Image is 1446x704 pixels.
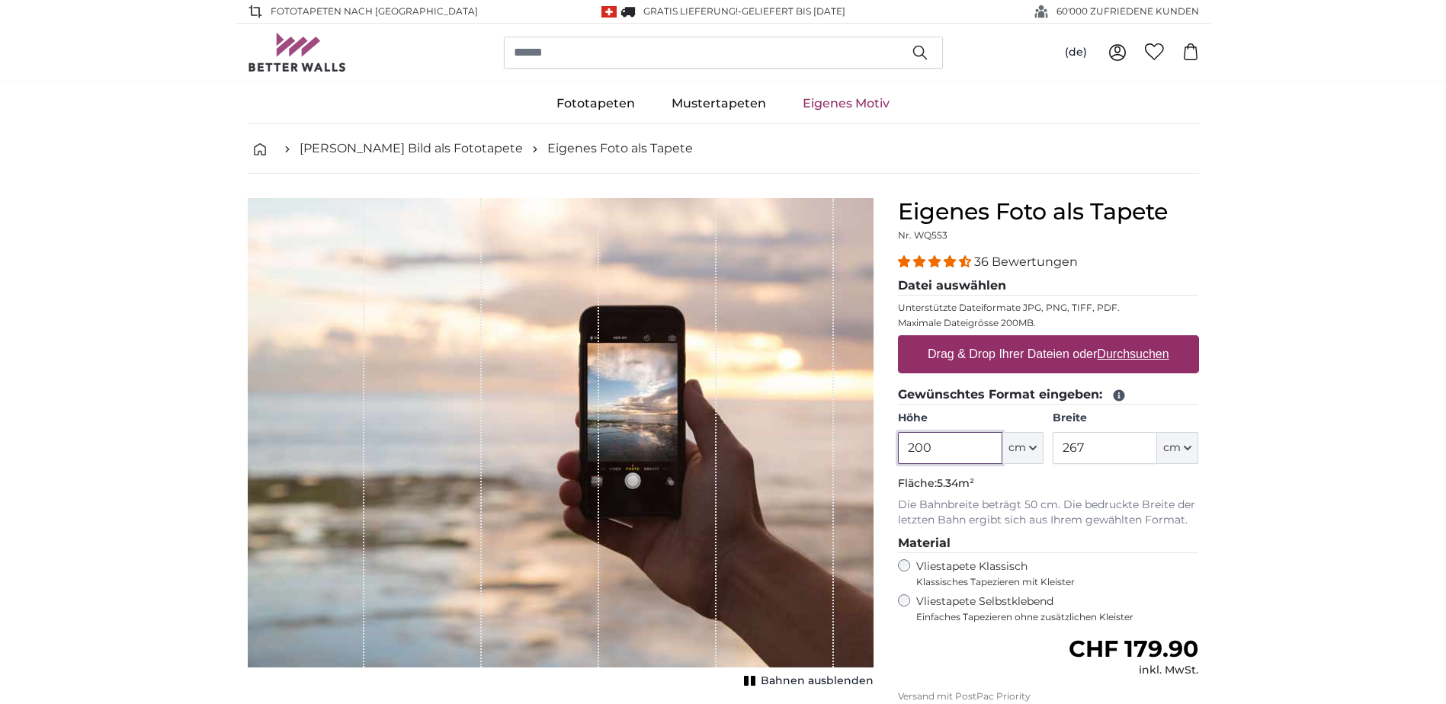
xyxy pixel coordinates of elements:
[538,84,653,123] a: Fototapeten
[300,139,523,158] a: [PERSON_NAME] Bild als Fototapete
[898,198,1199,226] h1: Eigenes Foto als Tapete
[1056,5,1199,18] span: 60'000 ZUFRIEDENE KUNDEN
[547,139,693,158] a: Eigenes Foto als Tapete
[898,277,1199,296] legend: Datei auswählen
[916,559,1186,588] label: Vliestapete Klassisch
[1069,635,1198,663] span: CHF 179.90
[1008,440,1026,456] span: cm
[1002,432,1044,464] button: cm
[898,254,974,269] span: 4.31 stars
[916,611,1199,623] span: Einfaches Tapezieren ohne zusätzlichen Kleister
[643,5,738,17] span: GRATIS Lieferung!
[248,124,1199,174] nav: breadcrumbs
[898,386,1199,405] legend: Gewünschtes Format eingeben:
[601,6,617,18] img: Schweiz
[739,670,874,692] button: Bahnen ausblenden
[922,339,1175,370] label: Drag & Drop Ihrer Dateien oder
[1053,411,1198,426] label: Breite
[1097,347,1169,360] u: Durchsuchen
[784,84,908,123] a: Eigenes Motiv
[738,5,845,17] span: -
[937,476,974,490] span: 5.34m²
[916,576,1186,588] span: Klassisches Tapezieren mit Kleister
[898,476,1199,491] p: Fläche:
[271,5,478,18] span: Fototapeten nach [GEOGRAPHIC_DATA]
[1053,39,1099,66] button: (de)
[248,33,347,72] img: Betterwalls
[916,594,1199,623] label: Vliestapete Selbstklebend
[1157,432,1198,464] button: cm
[898,534,1199,553] legend: Material
[761,674,874,689] span: Bahnen ausblenden
[898,229,947,241] span: Nr. WQ553
[898,498,1199,528] p: Die Bahnbreite beträgt 50 cm. Die bedruckte Breite der letzten Bahn ergibt sich aus Ihrem gewählt...
[1069,663,1198,678] div: inkl. MwSt.
[898,317,1199,329] p: Maximale Dateigrösse 200MB.
[974,254,1078,269] span: 36 Bewertungen
[898,302,1199,314] p: Unterstützte Dateiformate JPG, PNG, TIFF, PDF.
[898,411,1044,426] label: Höhe
[653,84,784,123] a: Mustertapeten
[248,198,874,692] div: 1 of 1
[1163,440,1181,456] span: cm
[742,5,845,17] span: Geliefert bis [DATE]
[898,690,1199,702] p: Versand mit PostPac Priority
